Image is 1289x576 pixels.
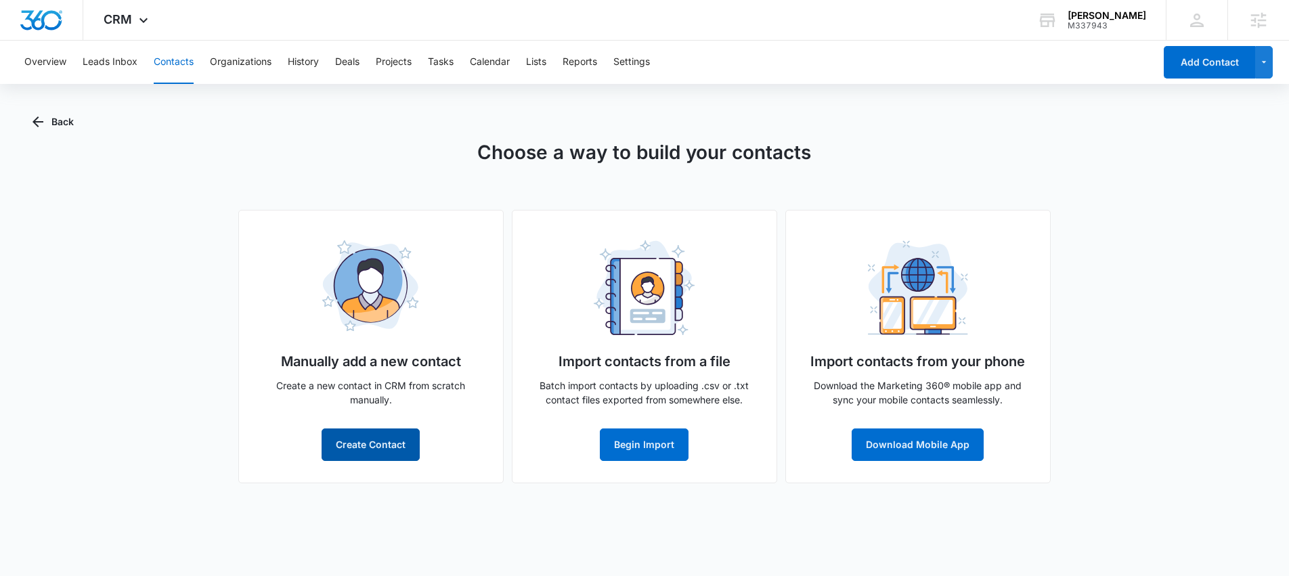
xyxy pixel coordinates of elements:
button: Deals [335,41,359,84]
button: Organizations [210,41,271,84]
div: account id [1068,21,1146,30]
button: History [288,41,319,84]
button: Lists [526,41,546,84]
h5: Import contacts from a file [559,351,730,372]
h1: Choose a way to build your contacts [477,138,811,167]
button: Tasks [428,41,454,84]
button: Begin Import [600,428,689,461]
button: Settings [613,41,650,84]
button: Projects [376,41,412,84]
h5: Manually add a new contact [281,351,461,372]
p: Batch import contacts by uploading .csv or .txt contact files exported from somewhere else. [534,378,755,407]
h5: Import contacts from your phone [810,351,1025,372]
button: Back [32,106,74,138]
button: Overview [24,41,66,84]
button: Download Mobile App [852,428,984,461]
p: Create a new contact in CRM from scratch manually. [261,378,481,407]
button: Create Contact [322,428,420,461]
span: CRM [104,12,132,26]
p: Download the Marketing 360® mobile app and sync your mobile contacts seamlessly. [808,378,1028,407]
button: Reports [563,41,597,84]
button: Calendar [470,41,510,84]
button: Contacts [154,41,194,84]
div: account name [1068,10,1146,21]
button: Add Contact [1164,46,1255,79]
button: Leads Inbox [83,41,137,84]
